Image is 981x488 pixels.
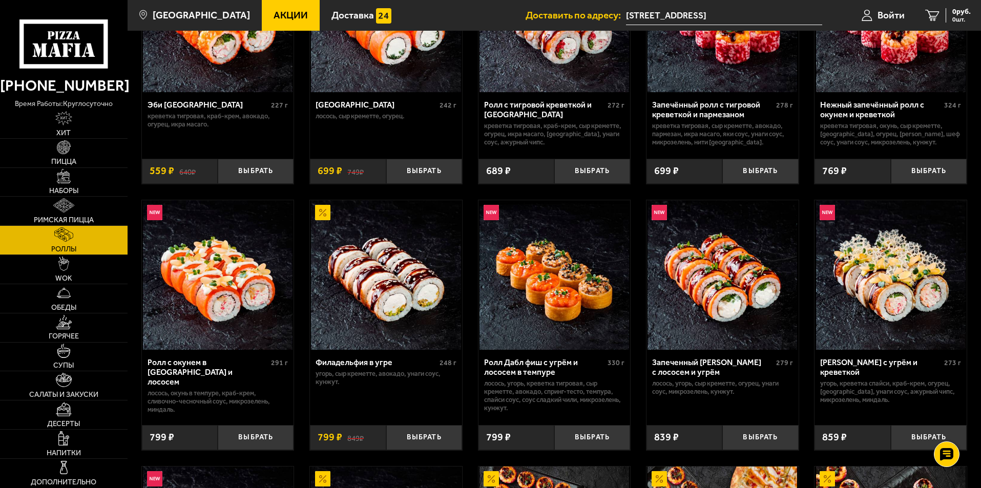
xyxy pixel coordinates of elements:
[34,217,94,224] span: Римская пицца
[652,100,774,119] div: Запечённый ролл с тигровой креветкой и пармезаном
[271,358,288,367] span: 291 г
[648,200,797,350] img: Запеченный ролл Гурмэ с лососем и угрём
[484,122,625,146] p: креветка тигровая, краб-крем, Сыр креметте, огурец, икра масаго, [GEOGRAPHIC_DATA], унаги соус, а...
[148,357,269,387] div: Ролл с окунем в [GEOGRAPHIC_DATA] и лососем
[486,166,511,176] span: 689 ₽
[271,101,288,110] span: 227 г
[316,100,437,110] div: [GEOGRAPHIC_DATA]
[29,391,98,398] span: Салаты и закуски
[652,205,667,220] img: Новинка
[626,6,822,25] input: Ваш адрес доставки
[944,101,961,110] span: 324 г
[386,425,462,450] button: Выбрать
[891,425,967,450] button: Выбрать
[722,425,798,450] button: Выбрать
[484,100,606,119] div: Ролл с тигровой креветкой и [GEOGRAPHIC_DATA]
[51,246,76,253] span: Роллы
[53,362,74,369] span: Супы
[478,200,631,350] a: НовинкаРолл Дабл фиш с угрём и лососем в темпуре
[218,159,294,184] button: Выбрать
[944,358,961,367] span: 273 г
[386,159,462,184] button: Выбрать
[486,432,511,442] span: 799 ₽
[316,370,456,386] p: угорь, Сыр креметте, авокадо, унаги соус, кунжут.
[646,200,799,350] a: НовинкаЗапеченный ролл Гурмэ с лососем и угрём
[479,200,629,350] img: Ролл Дабл фиш с угрём и лососем в темпуре
[316,112,456,120] p: лосось, Сыр креметте, огурец.
[440,358,456,367] span: 248 г
[654,166,679,176] span: 699 ₽
[722,159,798,184] button: Выбрать
[47,450,81,457] span: Напитки
[148,389,288,414] p: лосось, окунь в темпуре, краб-крем, сливочно-чесночный соус, микрозелень, миндаль.
[554,159,630,184] button: Выбрать
[626,6,822,25] span: Дибуновская улица, 50
[143,200,293,350] img: Ролл с окунем в темпуре и лососем
[179,166,196,176] s: 640 ₽
[878,10,905,20] span: Войти
[318,166,342,176] span: 699 ₽
[822,432,847,442] span: 859 ₽
[891,159,967,184] button: Выбрать
[51,304,76,311] span: Обеды
[554,425,630,450] button: Выбрать
[654,432,679,442] span: 839 ₽
[147,471,162,486] img: Новинка
[150,432,174,442] span: 799 ₽
[820,100,942,119] div: Нежный запечённый ролл с окунем и креветкой
[820,122,961,146] p: креветка тигровая, окунь, Сыр креметте, [GEOGRAPHIC_DATA], огурец, [PERSON_NAME], шеф соус, унаги...
[318,432,342,442] span: 799 ₽
[484,379,625,412] p: лосось, угорь, креветка тигровая, Сыр креметте, авокадо, спринг-тесто, темпура, спайси соус, соус...
[652,357,774,377] div: Запеченный [PERSON_NAME] с лососем и угрём
[484,471,499,486] img: Акционный
[608,101,624,110] span: 272 г
[47,420,80,428] span: Десерты
[310,200,462,350] a: АкционныйФиладельфия в угре
[608,358,624,367] span: 330 г
[820,471,835,486] img: Акционный
[316,357,437,367] div: Филадельфия в угре
[148,112,288,129] p: креветка тигровая, краб-крем, авокадо, огурец, икра масаго.
[816,200,966,350] img: Ролл Калипсо с угрём и креветкой
[274,10,308,20] span: Акции
[347,432,364,442] s: 849 ₽
[49,187,78,195] span: Наборы
[142,200,294,350] a: НовинкаРолл с окунем в темпуре и лососем
[347,166,364,176] s: 749 ₽
[315,471,330,486] img: Акционный
[815,200,967,350] a: НовинкаРолл Калипсо с угрём и креветкой
[315,205,330,220] img: Акционный
[820,379,961,404] p: угорь, креветка спайси, краб-крем, огурец, [GEOGRAPHIC_DATA], унаги соус, ажурный чипс, микрозеле...
[652,379,793,396] p: лосось, угорь, Сыр креметте, огурец, унаги соус, микрозелень, кунжут.
[820,205,835,220] img: Новинка
[376,8,391,24] img: 15daf4d41897b9f0e9f617042186c801.svg
[952,8,971,15] span: 0 руб.
[652,122,793,146] p: креветка тигровая, Сыр креметте, авокадо, пармезан, икра масаго, яки соус, унаги соус, микрозелен...
[440,101,456,110] span: 242 г
[218,425,294,450] button: Выбрать
[652,471,667,486] img: Акционный
[331,10,374,20] span: Доставка
[484,205,499,220] img: Новинка
[776,358,793,367] span: 279 г
[56,130,71,137] span: Хит
[311,200,461,350] img: Филадельфия в угре
[776,101,793,110] span: 278 г
[49,333,79,340] span: Горячее
[51,158,76,165] span: Пицца
[147,205,162,220] img: Новинка
[150,166,174,176] span: 559 ₽
[484,357,606,377] div: Ролл Дабл фиш с угрём и лососем в темпуре
[55,275,72,282] span: WOK
[153,10,250,20] span: [GEOGRAPHIC_DATA]
[526,10,626,20] span: Доставить по адресу:
[822,166,847,176] span: 769 ₽
[148,100,269,110] div: Эби [GEOGRAPHIC_DATA]
[31,479,96,486] span: Дополнительно
[952,16,971,23] span: 0 шт.
[820,357,942,377] div: [PERSON_NAME] с угрём и креветкой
